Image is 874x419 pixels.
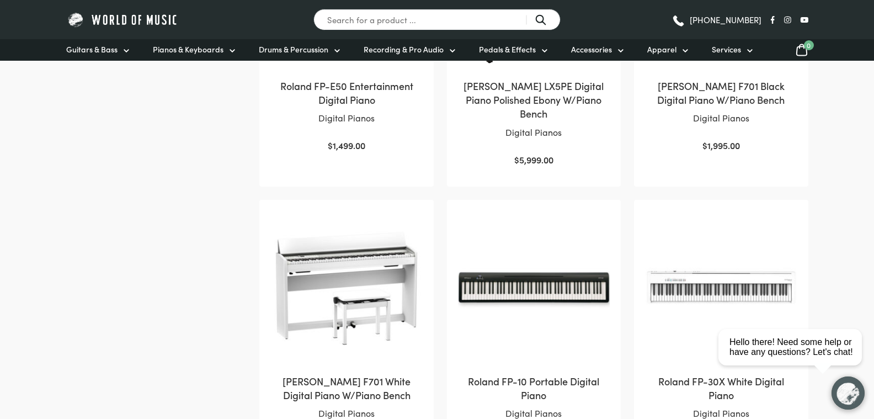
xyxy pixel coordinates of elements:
p: Digital Pianos [645,111,797,125]
span: Guitars & Bass [66,44,118,55]
span: Recording & Pro Audio [364,44,444,55]
input: Search for a product ... [313,9,561,30]
img: Roland FP-30X White Digital Piano [645,211,797,363]
span: $ [514,153,519,166]
span: 0 [804,40,814,50]
h2: [PERSON_NAME] LX5PE Digital Piano Polished Ebony W/Piano Bench [458,79,610,121]
span: [PHONE_NUMBER] [690,15,761,24]
h2: Roland FP-10 Portable Digital Piano [458,374,610,402]
img: World of Music [66,11,179,28]
span: Accessories [571,44,612,55]
span: Services [712,44,741,55]
bdi: 1,499.00 [328,139,365,151]
h2: Roland FP-E50 Entertainment Digital Piano [270,79,422,107]
iframe: Chat with our support team [714,298,874,419]
span: Drums & Percussion [259,44,328,55]
h2: Roland FP-30X White Digital Piano [645,374,797,402]
p: Digital Pianos [270,111,422,125]
span: Pedals & Effects [479,44,536,55]
bdi: 1,995.00 [702,139,740,151]
span: Apparel [647,44,676,55]
img: Roland FP-10 [458,211,610,363]
h2: [PERSON_NAME] F701 Black Digital Piano W/Piano Bench [645,79,797,107]
a: [PHONE_NUMBER] [672,12,761,28]
span: Pianos & Keyboards [153,44,223,55]
span: $ [702,139,707,151]
img: Roland F701WH White Digital Piano [270,211,422,363]
p: Digital Pianos [458,125,610,140]
h2: [PERSON_NAME] F701 White Digital Piano W/Piano Bench [270,374,422,402]
bdi: 5,999.00 [514,153,553,166]
span: $ [328,139,333,151]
